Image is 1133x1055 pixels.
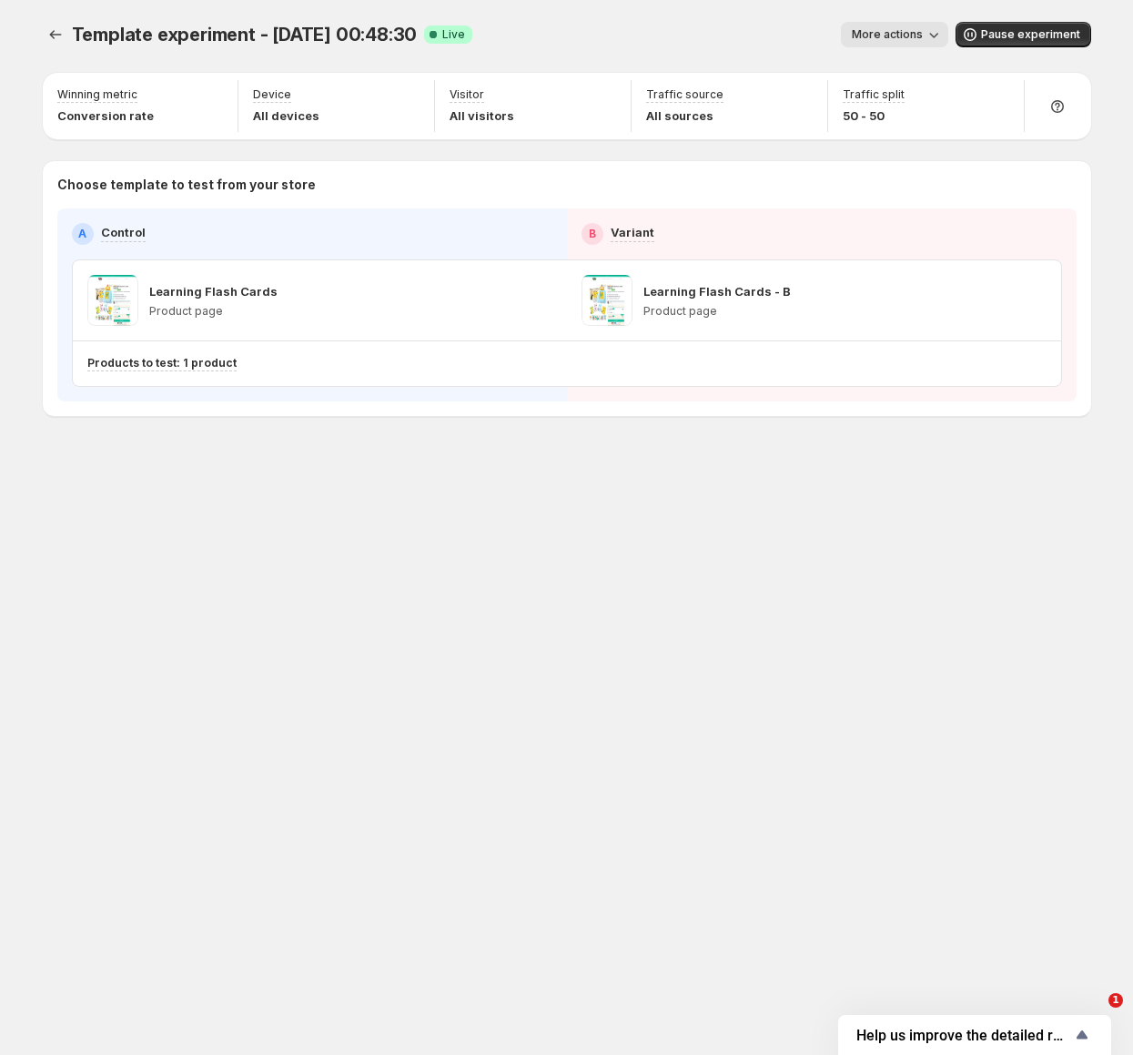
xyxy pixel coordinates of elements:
[87,275,138,326] img: Learning Flash Cards
[582,275,632,326] img: Learning Flash Cards - B
[57,87,137,102] p: Winning metric
[852,27,923,42] span: More actions
[101,223,146,241] p: Control
[72,24,418,46] span: Template experiment - [DATE] 00:48:30
[253,107,319,125] p: All devices
[78,227,86,241] h2: A
[841,22,948,47] button: More actions
[981,27,1080,42] span: Pause experiment
[87,356,237,370] p: Products to test: 1 product
[843,87,905,102] p: Traffic split
[1108,993,1123,1008] span: 1
[43,22,68,47] button: Experiments
[843,107,905,125] p: 50 - 50
[643,282,791,300] p: Learning Flash Cards - B
[253,87,291,102] p: Device
[856,1027,1071,1044] span: Help us improve the detailed report for A/B campaigns
[450,107,514,125] p: All visitors
[589,227,596,241] h2: B
[149,304,278,319] p: Product page
[956,22,1091,47] button: Pause experiment
[442,27,465,42] span: Live
[57,176,1077,194] p: Choose template to test from your store
[643,304,791,319] p: Product page
[646,87,723,102] p: Traffic source
[856,1024,1093,1046] button: Show survey - Help us improve the detailed report for A/B campaigns
[611,223,654,241] p: Variant
[57,107,154,125] p: Conversion rate
[646,107,723,125] p: All sources
[149,282,278,300] p: Learning Flash Cards
[1071,993,1115,1037] iframe: Intercom live chat
[450,87,484,102] p: Visitor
